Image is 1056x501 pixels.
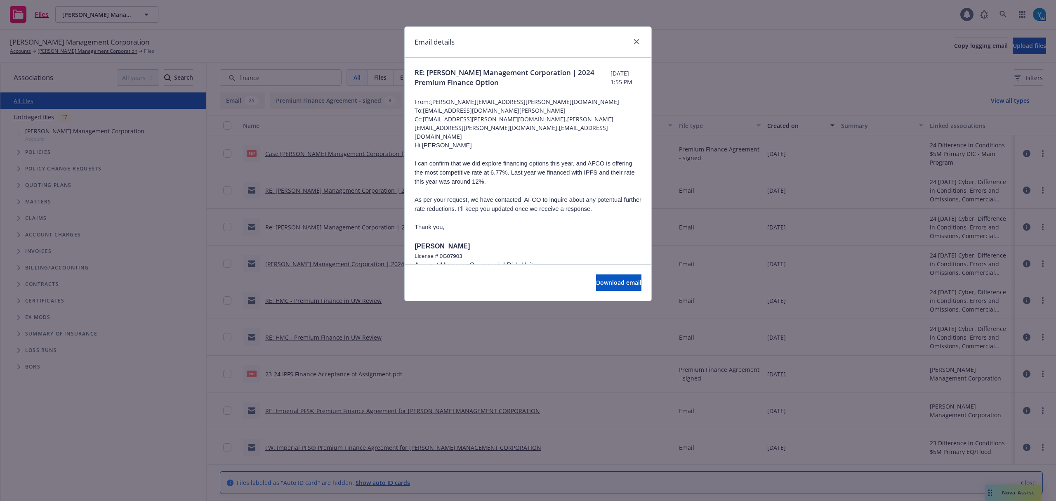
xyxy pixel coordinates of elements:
[415,253,462,259] span: License # 0G07903
[415,106,641,115] span: To: [EMAIL_ADDRESS][DOMAIN_NAME][PERSON_NAME]
[415,195,641,213] p: As per your request, we have contacted AFCO to inquire about any potentual further rate reduction...
[415,159,641,186] p: I can confirm that we did explore financing options this year, and AFCO is offering the most comp...
[596,279,641,286] span: Download email
[415,115,641,141] span: Cc: [EMAIL_ADDRESS][PERSON_NAME][DOMAIN_NAME],[PERSON_NAME][EMAIL_ADDRESS][PERSON_NAME][DOMAIN_NA...
[415,97,641,106] span: From: [PERSON_NAME][EMAIL_ADDRESS][PERSON_NAME][DOMAIN_NAME]
[415,141,641,150] p: Hi [PERSON_NAME]
[415,222,641,232] p: Thank you,
[415,68,610,87] span: RE: [PERSON_NAME] Management Corporation | 2024 Premium Finance Option
[632,37,641,47] a: close
[415,243,470,250] span: [PERSON_NAME]
[610,69,641,86] span: [DATE] 1:55 PM
[596,274,641,291] button: Download email
[415,37,455,47] h1: Email details
[415,262,533,269] span: Account Manager, Commercial Risk Unit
